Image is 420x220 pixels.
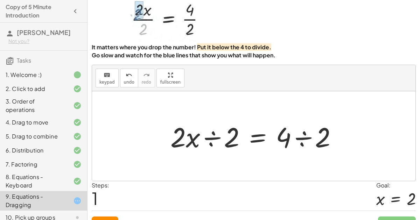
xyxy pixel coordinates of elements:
i: Task finished and correct. [73,160,82,169]
button: keyboardkeypad [96,69,119,87]
i: Task finished and correct. [73,101,82,110]
span: Tasks [17,57,31,64]
div: 9. Equations - Dragging [6,192,62,209]
span: fullscreen [160,80,181,85]
i: Task finished. [73,71,82,79]
div: Goal: [376,181,416,190]
button: fullscreen [156,69,184,87]
div: 7. Factoring [6,160,62,169]
div: 6. Distribution [6,146,62,155]
span: [PERSON_NAME] [17,28,71,36]
button: redoredo [138,69,155,87]
span: redo [142,80,151,85]
div: 8. Equations - Keyboard [6,173,62,190]
strong: It matters where you drop the number! [92,43,196,51]
i: Task finished and correct. [73,118,82,127]
strong: Put it below the 4 to divide. [197,43,271,51]
i: Task finished and correct. [73,177,82,185]
div: 1. Welcome :) [6,71,62,79]
div: 3. Order of operations [6,97,62,114]
i: Task started. [73,197,82,205]
h4: Copy of 5 Minute Introduction [6,3,69,20]
button: undoundo [120,69,138,87]
span: 1 [92,187,98,209]
span: keypad [99,80,115,85]
div: Not you? [8,38,82,45]
span: undo [124,80,134,85]
div: 4. Drag to move [6,118,62,127]
strong: Go slow and watch for the blue lines that show you what will happen. [92,51,275,59]
div: 5. Drag to combine [6,132,62,141]
i: Task finished and correct. [73,146,82,155]
div: 2. Click to add [6,85,62,93]
label: Steps: [92,182,109,189]
i: Task finished and correct. [73,132,82,141]
i: redo [143,71,150,79]
i: keyboard [104,71,110,79]
i: undo [126,71,132,79]
i: Task finished and correct. [73,85,82,93]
